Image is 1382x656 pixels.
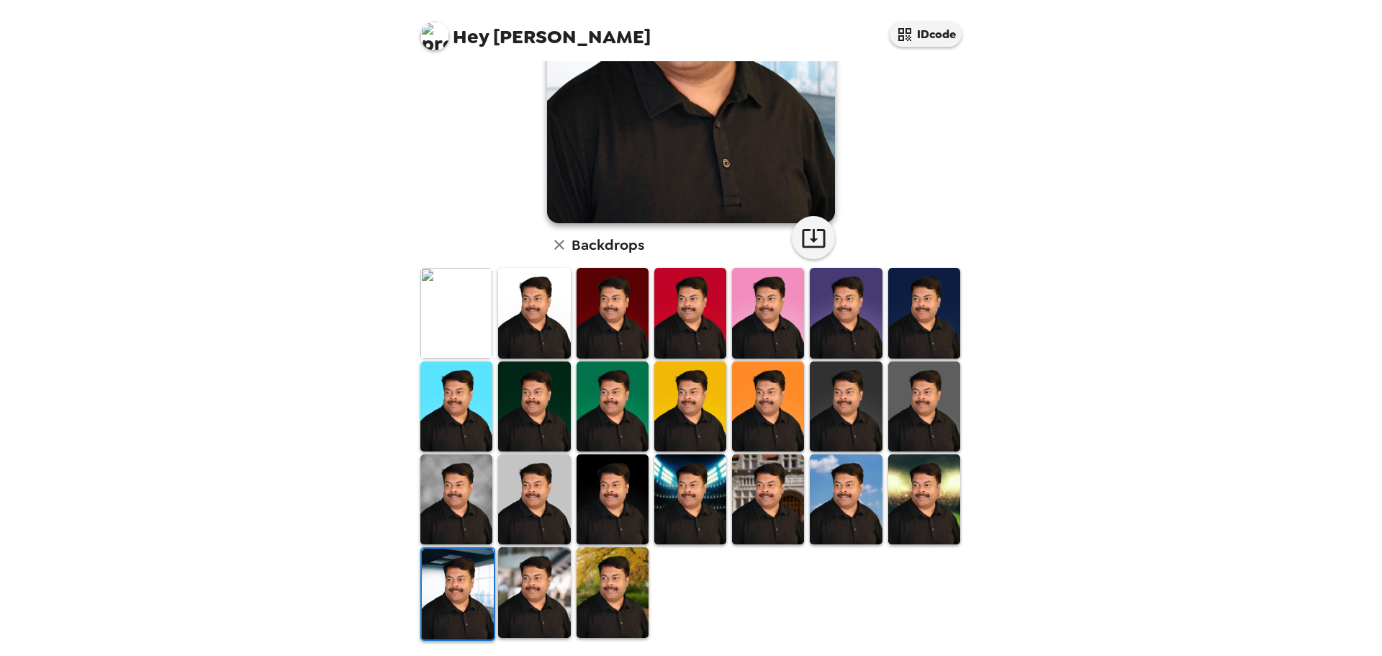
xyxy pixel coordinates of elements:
[420,22,449,50] img: profile pic
[572,233,644,256] h6: Backdrops
[420,14,651,47] span: [PERSON_NAME]
[453,24,489,50] span: Hey
[420,268,492,358] img: Original
[890,22,962,47] button: IDcode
